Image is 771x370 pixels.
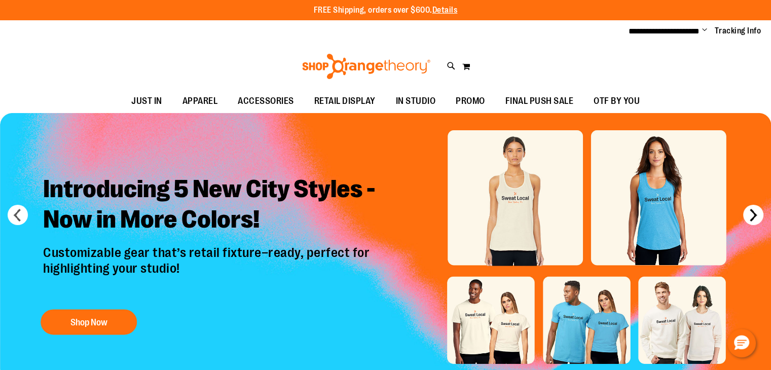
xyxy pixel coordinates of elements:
span: OTF BY YOU [594,90,640,113]
h2: Introducing 5 New City Styles - Now in More Colors! [35,166,421,245]
button: Hello, have a question? Let’s chat. [727,329,756,357]
button: Account menu [702,26,707,36]
img: Shop Orangetheory [301,54,432,79]
a: FINAL PUSH SALE [495,90,584,113]
button: prev [8,205,28,225]
a: ACCESSORIES [228,90,304,113]
span: ACCESSORIES [238,90,294,113]
span: RETAIL DISPLAY [314,90,376,113]
a: IN STUDIO [386,90,446,113]
button: Shop Now [41,310,137,335]
button: next [743,205,763,225]
span: IN STUDIO [396,90,436,113]
span: PROMO [456,90,485,113]
a: Tracking Info [715,25,761,36]
p: FREE Shipping, orders over $600. [314,5,458,16]
a: JUST IN [121,90,172,113]
a: RETAIL DISPLAY [304,90,386,113]
span: APPAREL [182,90,218,113]
a: PROMO [446,90,495,113]
a: Details [432,6,458,15]
span: JUST IN [131,90,162,113]
span: FINAL PUSH SALE [505,90,574,113]
a: OTF BY YOU [583,90,650,113]
p: Customizable gear that’s retail fixture–ready, perfect for highlighting your studio! [35,245,421,299]
a: APPAREL [172,90,228,113]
